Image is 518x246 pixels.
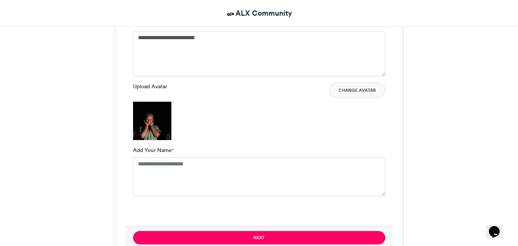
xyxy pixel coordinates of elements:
[133,83,167,91] label: Upload Avatar
[133,102,171,140] img: 1758719458.199-b2dcae4267c1926e4edbba7f5065fdc4d8f11412.png
[329,83,385,98] button: Change Avatar
[133,146,174,154] label: Add Your Name
[486,215,510,238] iframe: chat widget
[226,8,292,19] a: ALX Community
[133,231,385,244] button: Next
[226,9,235,19] img: ALX Community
